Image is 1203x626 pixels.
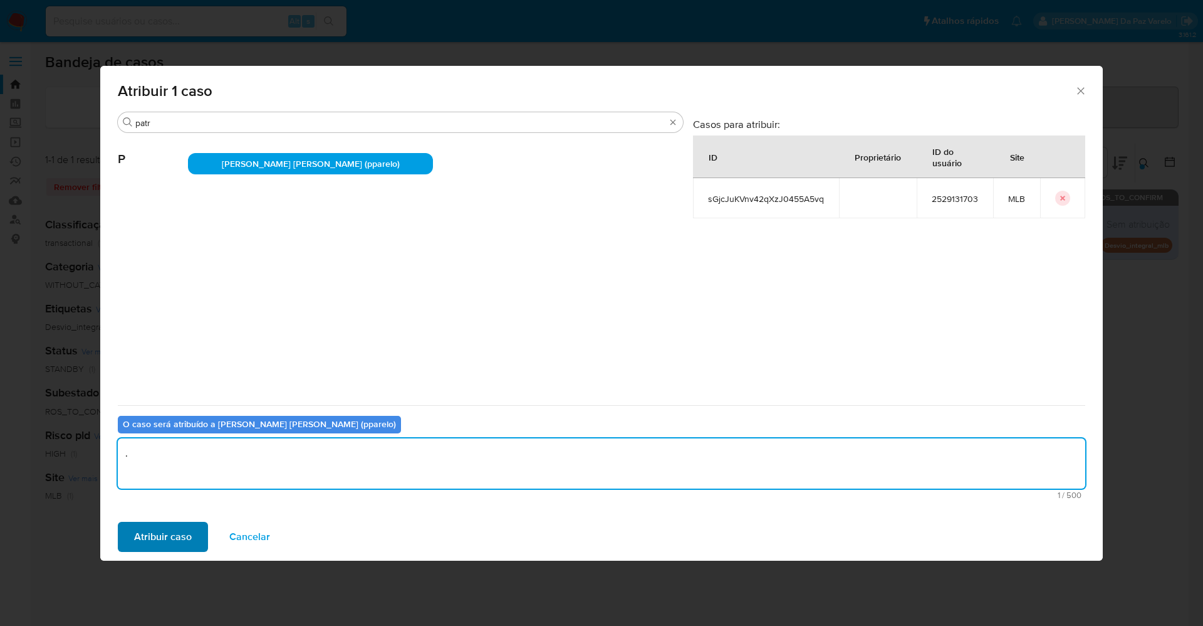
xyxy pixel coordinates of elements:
[1008,193,1025,204] span: MLB
[708,193,824,204] span: sGjcJuKVnv42qXzJ0455A5vq
[932,193,978,204] span: 2529131703
[123,418,396,430] b: O caso será atribuído a [PERSON_NAME] [PERSON_NAME] (pparelo)
[213,522,286,552] button: Cancelar
[995,142,1039,172] div: Site
[134,523,192,551] span: Atribuir caso
[123,117,133,127] button: Buscar
[118,522,208,552] button: Atribuir caso
[693,118,1085,130] h3: Casos para atribuir:
[135,117,665,129] input: Analista de pesquisa
[188,153,433,174] div: [PERSON_NAME] [PERSON_NAME] (pparelo)
[100,66,1103,561] div: assign-modal
[118,438,1085,489] textarea: .
[122,491,1081,499] span: Máximo 500 caracteres
[1055,191,1070,206] button: icon-button
[1075,85,1086,96] button: Fechar a janela
[118,83,1075,98] span: Atribuir 1 caso
[118,133,188,167] span: P
[668,117,678,127] button: Borrar
[840,142,916,172] div: Proprietário
[917,136,992,178] div: ID do usuário
[229,523,270,551] span: Cancelar
[222,157,400,170] span: [PERSON_NAME] [PERSON_NAME] (pparelo)
[694,142,732,172] div: ID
